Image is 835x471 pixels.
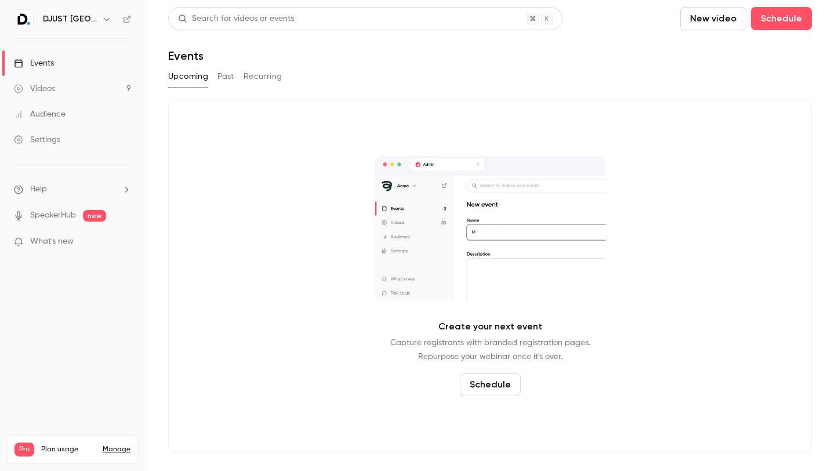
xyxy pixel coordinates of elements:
[14,134,60,146] div: Settings
[390,336,590,364] p: Capture registrants with branded registration pages. Repurpose your webinar once it's over.
[30,183,47,195] span: Help
[103,445,130,454] a: Manage
[41,445,96,454] span: Plan usage
[83,210,106,222] span: new
[178,13,294,25] div: Search for videos or events
[751,7,812,30] button: Schedule
[168,67,208,86] button: Upcoming
[30,236,74,248] span: What's new
[168,49,204,63] h1: Events
[438,320,542,334] p: Create your next event
[14,108,66,120] div: Audience
[217,67,234,86] button: Past
[14,183,131,195] li: help-dropdown-opener
[680,7,746,30] button: New video
[14,57,54,69] div: Events
[14,83,55,95] div: Videos
[14,443,34,456] span: Pro
[14,10,33,28] img: DJUST France
[244,67,282,86] button: Recurring
[117,237,131,247] iframe: Noticeable Trigger
[43,13,97,25] h6: DJUST [GEOGRAPHIC_DATA]
[460,373,521,396] button: Schedule
[30,209,76,222] a: SpeakerHub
